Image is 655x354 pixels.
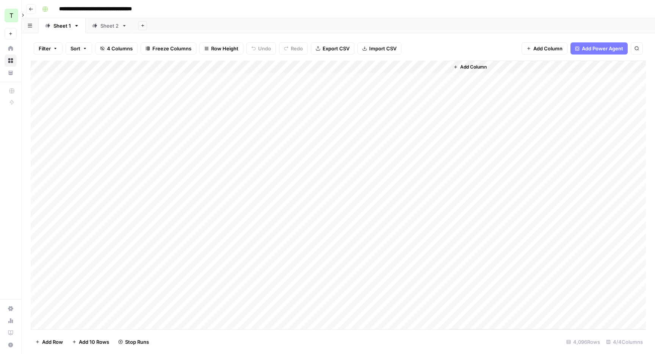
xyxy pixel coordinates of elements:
button: Help + Support [5,339,17,351]
button: Stop Runs [114,336,154,348]
span: Export CSV [323,45,349,52]
button: Freeze Columns [141,42,196,55]
a: Usage [5,315,17,327]
span: Add Column [460,64,487,70]
button: Filter [34,42,63,55]
a: Browse [5,55,17,67]
button: Add Power Agent [570,42,628,55]
span: 4 Columns [107,45,133,52]
button: 4 Columns [95,42,138,55]
span: Import CSV [369,45,396,52]
button: Undo [246,42,276,55]
a: Sheet 2 [86,18,133,33]
button: Add 10 Rows [67,336,114,348]
button: Add Column [522,42,567,55]
button: Sort [66,42,92,55]
span: Freeze Columns [152,45,191,52]
div: 4/4 Columns [603,336,646,348]
span: Undo [258,45,271,52]
a: Settings [5,303,17,315]
span: Add Power Agent [582,45,623,52]
a: Learning Hub [5,327,17,339]
span: Add 10 Rows [79,338,109,346]
span: Add Row [42,338,63,346]
button: Add Row [31,336,67,348]
span: Sort [71,45,80,52]
div: Sheet 1 [53,22,71,30]
a: Your Data [5,67,17,79]
button: Row Height [199,42,243,55]
button: Import CSV [357,42,401,55]
div: 4,096 Rows [563,336,603,348]
span: Redo [291,45,303,52]
span: Add Column [533,45,563,52]
div: Sheet 2 [100,22,119,30]
a: Home [5,42,17,55]
span: T [9,11,13,20]
button: Export CSV [311,42,354,55]
span: Filter [39,45,51,52]
a: Sheet 1 [39,18,86,33]
button: Redo [279,42,308,55]
span: Row Height [211,45,238,52]
button: Workspace: TY SEO Team [5,6,17,25]
button: Add Column [450,62,490,72]
span: Stop Runs [125,338,149,346]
